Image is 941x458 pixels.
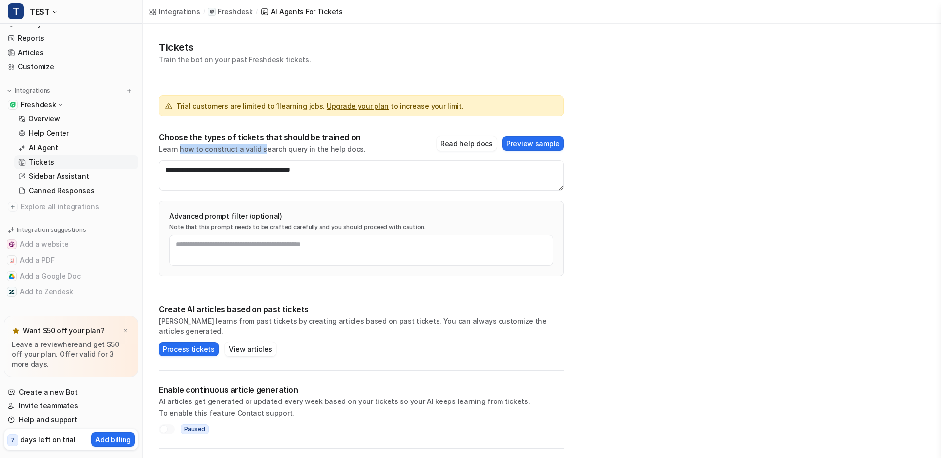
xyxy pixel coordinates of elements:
[21,100,56,110] p: Freshdesk
[30,5,49,19] span: TEST
[4,385,138,399] a: Create a new Bot
[159,316,564,336] p: [PERSON_NAME] learns from past tickets by creating articles based on past tickets. You can always...
[203,7,205,16] span: /
[4,86,53,96] button: Integrations
[256,7,258,16] span: /
[15,87,50,95] p: Integrations
[149,6,200,17] a: Integrations
[10,102,16,108] img: Freshdesk
[169,211,553,221] p: Advanced prompt filter (optional)
[14,155,138,169] a: Tickets
[9,289,15,295] img: Add to Zendesk
[91,432,135,447] button: Add billing
[4,236,138,252] button: Add a websiteAdd a website
[14,170,138,183] a: Sidebar Assistant
[8,3,24,19] span: T
[23,326,105,336] p: Want $50 off your plan?
[29,143,58,153] p: AI Agent
[4,252,138,268] button: Add a PDFAdd a PDF
[4,413,138,427] a: Help and support
[176,101,463,111] span: Trial customers are limited to 1 learning jobs. to increase your limit.
[29,172,89,181] p: Sidebar Assistant
[12,340,130,369] p: Leave a review and get $50 off your plan. Offer valid for 3 more days.
[14,184,138,198] a: Canned Responses
[169,223,553,231] p: Note that this prompt needs to be crafted carefully and you should proceed with caution.
[21,199,134,215] span: Explore all integrations
[17,226,86,234] p: Integration suggestions
[29,128,69,138] p: Help Center
[12,327,20,335] img: star
[159,132,366,142] p: Choose the types of tickets that should be trained on
[126,87,133,94] img: menu_add.svg
[159,6,200,17] div: Integrations
[123,328,128,334] img: x
[502,136,564,151] button: Preview sample
[237,409,295,417] span: Contact support.
[14,126,138,140] a: Help Center
[20,434,76,445] p: days left on trial
[4,46,138,59] a: Articles
[95,434,131,445] p: Add billing
[4,284,138,300] button: Add to ZendeskAdd to Zendesk
[4,31,138,45] a: Reports
[261,6,343,17] a: AI Agents for tickets
[218,7,252,17] p: Freshdesk
[8,202,18,212] img: explore all integrations
[181,424,209,434] span: Paused
[4,200,138,214] a: Explore all integrations
[63,340,78,348] a: here
[159,304,564,314] p: Create AI articles based on past tickets
[29,186,95,196] p: Canned Responses
[4,399,138,413] a: Invite teammates
[159,397,564,406] p: AI articles get generated or updated every week based on your tickets so your AI keeps learning f...
[159,385,564,395] p: Enable continuous article generation
[437,136,497,151] button: Read help docs
[9,273,15,279] img: Add a Google Doc
[4,60,138,74] a: Customize
[208,7,252,17] a: Freshdesk
[327,102,389,110] a: Upgrade your plan
[159,40,311,55] h1: Tickets
[14,112,138,126] a: Overview
[271,6,343,17] div: AI Agents for tickets
[28,114,60,124] p: Overview
[159,342,219,356] button: Process tickets
[6,87,13,94] img: expand menu
[159,144,366,154] p: Learn how to construct a valid search query in the help docs.
[159,408,564,418] p: To enable this feature
[11,436,15,445] p: 7
[4,268,138,284] button: Add a Google DocAdd a Google Doc
[14,141,138,155] a: AI Agent
[9,257,15,263] img: Add a PDF
[225,342,276,356] button: View articles
[159,55,311,65] p: Train the bot on your past Freshdesk tickets.
[9,241,15,247] img: Add a website
[29,157,54,167] p: Tickets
